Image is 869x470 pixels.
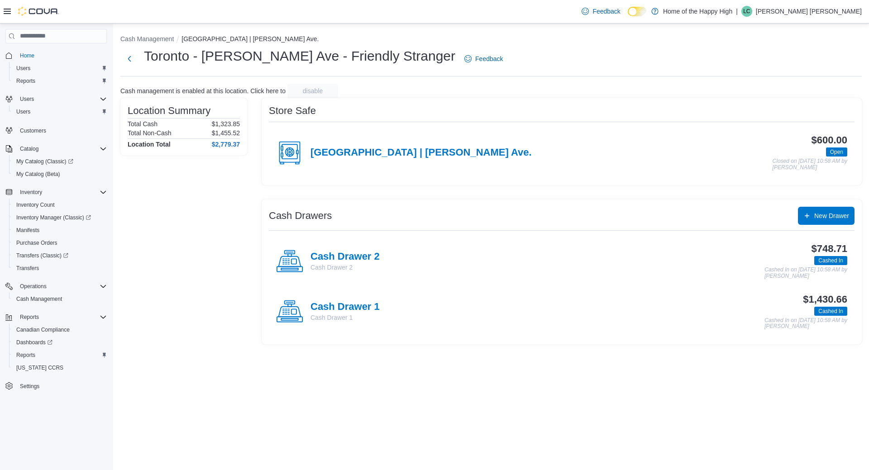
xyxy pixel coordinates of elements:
h3: $748.71 [812,243,847,254]
span: Manifests [13,225,107,236]
button: [US_STATE] CCRS [9,361,110,374]
span: Catalog [16,143,107,154]
button: Reports [2,311,110,323]
a: Transfers [13,263,43,274]
p: Cashed In on [DATE] 10:58 AM by [PERSON_NAME] [764,267,847,279]
img: Cova [18,7,59,16]
button: Users [9,62,110,75]
nav: An example of EuiBreadcrumbs [120,34,862,45]
button: Catalog [16,143,42,154]
span: Dashboards [13,337,107,348]
span: Transfers (Classic) [16,252,68,259]
a: Reports [13,350,39,361]
button: Reports [9,75,110,87]
a: Inventory Manager (Classic) [13,212,95,223]
span: Reports [20,313,39,321]
span: Open [830,148,843,156]
span: Transfers [16,265,39,272]
p: $1,323.85 [212,120,240,128]
p: Cash Drawer 1 [310,313,380,322]
span: New Drawer [814,211,849,220]
button: Users [9,105,110,118]
button: Customers [2,123,110,137]
a: Users [13,106,34,117]
span: Cash Management [13,294,107,304]
span: Inventory Count [16,201,55,209]
a: Home [16,50,38,61]
a: Manifests [13,225,43,236]
span: Users [16,65,30,72]
button: Users [2,93,110,105]
p: [PERSON_NAME] [PERSON_NAME] [756,6,862,17]
button: Inventory Count [9,199,110,211]
h3: $1,430.66 [803,294,847,305]
p: $1,455.52 [212,129,240,137]
span: Customers [20,127,46,134]
h6: Total Non-Cash [128,129,172,137]
button: Cash Management [120,35,174,43]
span: Purchase Orders [16,239,57,247]
span: Cashed In [818,307,843,315]
span: Canadian Compliance [16,326,70,333]
button: Reports [16,312,43,323]
span: Catalog [20,145,38,152]
button: Transfers [9,262,110,275]
span: Home [20,52,34,59]
span: disable [303,86,323,95]
a: Inventory Manager (Classic) [9,211,110,224]
p: Cash management is enabled at this location. Click here to [120,87,286,95]
span: Operations [20,283,47,290]
span: Settings [16,380,107,392]
h6: Total Cash [128,120,158,128]
a: Reports [13,76,39,86]
span: Open [826,147,847,157]
span: Transfers [13,263,107,274]
span: Cashed In [814,307,847,316]
h4: Location Total [128,141,171,148]
button: Manifests [9,224,110,237]
p: Cashed In on [DATE] 10:58 AM by [PERSON_NAME] [764,318,847,330]
p: Cash Drawer 2 [310,263,380,272]
h4: Cash Drawer 2 [310,251,380,263]
button: Canadian Compliance [9,323,110,336]
span: Reports [16,77,35,85]
span: LC [743,6,750,17]
span: My Catalog (Beta) [16,171,60,178]
a: Feedback [578,2,624,20]
span: Feedback [592,7,620,16]
span: Users [16,94,107,104]
p: Home of the Happy High [663,6,732,17]
a: [US_STATE] CCRS [13,362,67,373]
button: Home [2,49,110,62]
a: Users [13,63,34,74]
h1: Toronto - [PERSON_NAME] Ave - Friendly Stranger [144,47,455,65]
span: Reports [16,312,107,323]
span: Manifests [16,227,39,234]
span: Reports [16,351,35,359]
span: My Catalog (Classic) [13,156,107,167]
p: | [736,6,738,17]
a: My Catalog (Beta) [13,169,64,180]
h3: Cash Drawers [269,210,332,221]
span: Reports [13,350,107,361]
h4: [GEOGRAPHIC_DATA] | [PERSON_NAME] Ave. [310,147,532,159]
span: Cash Management [16,295,62,303]
span: Feedback [475,54,503,63]
span: Purchase Orders [13,237,107,248]
h3: $600.00 [812,135,847,146]
button: Operations [16,281,50,292]
nav: Complex example [5,45,107,416]
span: Washington CCRS [13,362,107,373]
span: Inventory [20,189,42,196]
a: Cash Management [13,294,66,304]
button: Catalog [2,142,110,155]
p: Closed on [DATE] 10:58 AM by [PERSON_NAME] [773,158,847,171]
span: [US_STATE] CCRS [16,364,63,371]
h4: Cash Drawer 1 [310,301,380,313]
span: Reports [13,76,107,86]
a: Canadian Compliance [13,324,73,335]
span: Users [20,95,34,103]
button: Inventory [2,186,110,199]
a: Settings [16,381,43,392]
